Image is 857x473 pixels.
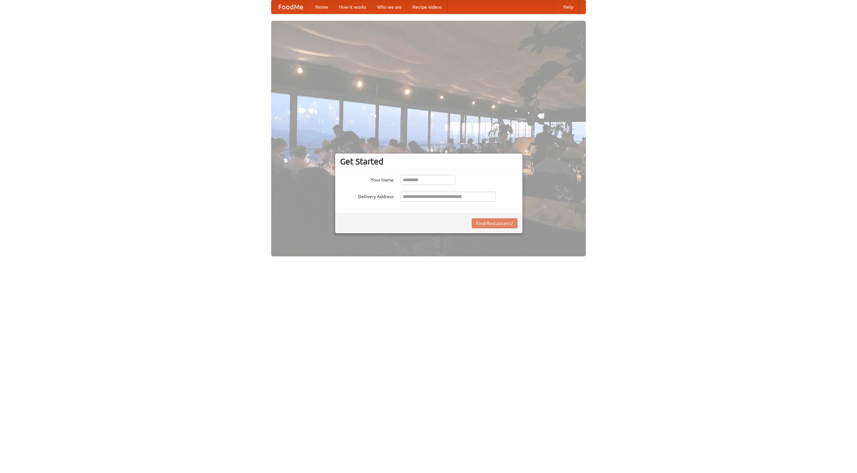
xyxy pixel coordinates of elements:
label: Delivery Address [340,192,394,200]
h3: Get Started [340,156,518,166]
a: Recipe videos [407,0,447,14]
button: Find Restaurants! [472,218,518,228]
a: FoodMe [271,0,310,14]
label: Your Name [340,175,394,183]
a: How it works [333,0,372,14]
a: Who we are [372,0,407,14]
a: Help [558,0,579,14]
a: Home [310,0,333,14]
